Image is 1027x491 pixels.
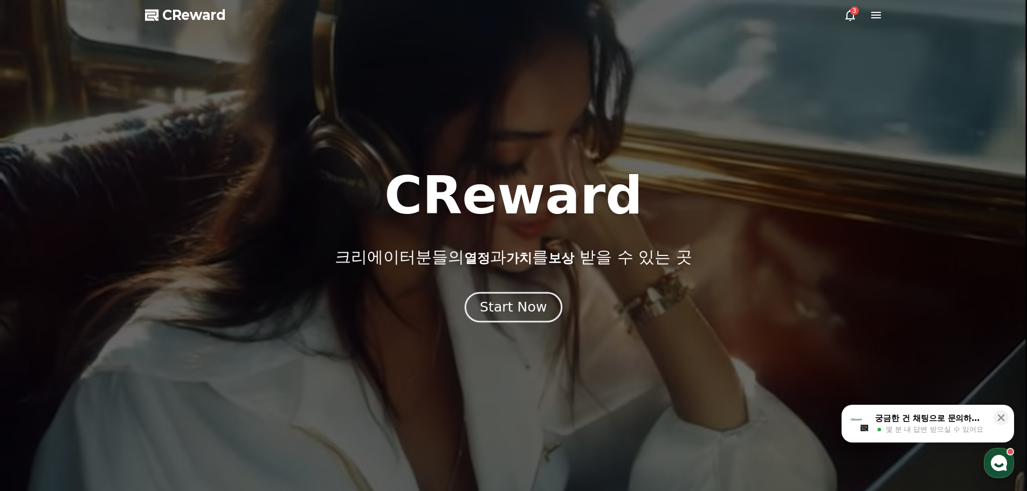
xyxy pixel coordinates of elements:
a: 홈 [3,342,71,369]
span: 대화 [99,358,112,367]
a: CReward [145,6,226,24]
div: Start Now [480,298,547,316]
span: CReward [162,6,226,24]
button: Start Now [465,292,562,322]
span: 가치 [506,251,532,266]
a: 설정 [139,342,207,369]
div: 3 [850,6,859,15]
span: 설정 [167,358,180,366]
h1: CReward [384,170,643,222]
a: 3 [844,9,857,22]
p: 크리에이터분들의 과 를 받을 수 있는 곳 [335,247,692,267]
a: Start Now [467,303,560,314]
span: 홈 [34,358,40,366]
span: 열정 [464,251,490,266]
a: 대화 [71,342,139,369]
span: 보상 [548,251,574,266]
